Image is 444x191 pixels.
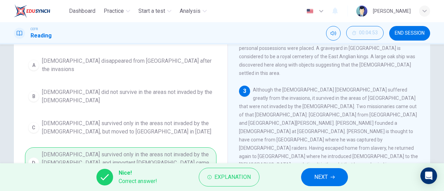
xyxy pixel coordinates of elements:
[356,6,367,17] img: Profile picture
[306,9,314,14] img: en
[420,167,437,184] div: Open Intercom Messenger
[199,168,259,186] button: Explanation
[373,7,411,15] div: [PERSON_NAME]
[346,26,384,40] button: 00:04:53
[359,30,378,36] span: 00:04:53
[314,172,328,182] span: NEXT
[69,7,95,15] span: Dashboard
[14,4,50,18] img: EduSynch logo
[301,168,348,186] button: NEXT
[66,5,98,17] button: Dashboard
[180,7,200,15] span: Analysis
[119,177,157,185] span: Correct answer!
[395,31,425,36] span: END SESSION
[119,169,157,177] span: Nice!
[31,32,52,40] h1: Reading
[31,27,38,32] span: CEFR
[104,7,124,15] span: Practice
[177,5,210,17] button: Analysis
[138,7,165,15] span: Start a test
[326,26,341,41] div: Mute
[239,86,250,97] div: 3
[389,26,430,41] button: END SESSION
[101,5,133,17] button: Practice
[136,5,174,17] button: Start a test
[346,26,384,41] div: Hide
[214,172,251,182] span: Explanation
[14,4,66,18] a: EduSynch logo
